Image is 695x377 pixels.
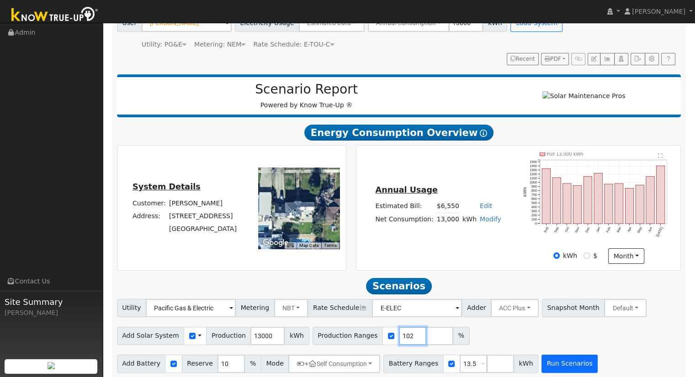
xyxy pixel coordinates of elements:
[632,8,685,15] span: [PERSON_NAME]
[531,209,537,213] text: 300
[573,185,582,224] rect: onclick=""
[117,299,147,317] span: Utility
[261,355,289,373] span: Mode
[585,226,591,233] text: Dec
[366,278,431,294] span: Scenarios
[658,153,663,158] text: 
[563,183,571,224] rect: onclick=""
[608,248,644,264] button: month
[645,53,659,66] button: Settings
[260,237,291,249] img: Google
[584,176,592,224] rect: onclick=""
[547,152,584,157] text: Pull 13,000 kWh
[656,226,664,238] text: [DATE]
[372,299,462,317] input: Select a Rate Schedule
[531,188,537,193] text: 800
[142,40,186,49] div: Utility: PG&E
[531,184,537,188] text: 900
[553,226,560,234] text: Sep
[375,185,437,194] u: Annual Usage
[206,327,251,345] span: Production
[535,221,537,225] text: 0
[541,53,569,66] button: PDF
[523,187,528,197] text: kWh
[514,355,538,373] span: kWh
[552,178,561,224] rect: onclick=""
[126,82,487,97] h2: Scenario Report
[48,362,55,369] img: retrieve
[637,226,643,234] text: May
[661,53,675,66] a: Help Link
[287,242,293,249] button: Keyboard shortcuts
[146,299,236,317] input: Select a Utility
[244,355,261,373] span: %
[374,213,435,226] td: Net Consumption:
[133,182,201,191] u: System Details
[131,209,167,222] td: Address:
[563,251,577,261] label: kWh
[541,355,598,373] button: Run Scenarios
[531,201,537,205] text: 500
[657,166,665,224] rect: onclick=""
[435,200,461,213] td: $6,550
[491,299,539,317] button: ACC Plus
[480,130,487,137] i: Show Help
[530,164,537,168] text: 1400
[288,355,380,373] button: +Self Consumption
[595,226,601,233] text: Jan
[235,299,275,317] span: Metering
[131,197,167,209] td: Customer:
[194,40,245,49] div: Metering: NEM
[545,56,561,62] span: PDF
[531,213,537,217] text: 200
[531,205,537,209] text: 400
[531,197,537,201] text: 600
[122,82,492,110] div: Powered by Know True-Up ®
[117,355,166,373] span: Add Battery
[564,226,570,233] text: Oct
[530,159,537,163] text: 1500
[304,125,493,141] span: Energy Consumption Overview
[594,173,603,224] rect: onclick=""
[605,184,613,224] rect: onclick=""
[600,53,614,66] button: Multi-Series Graph
[274,299,308,317] button: NBT
[480,202,492,209] a: Edit
[507,53,539,66] button: Recent
[614,53,628,66] button: Login As
[324,243,337,248] a: Terms (opens in new tab)
[253,41,334,48] span: Alias: HETOUCN
[7,5,103,26] img: Know True-Up
[530,180,537,184] text: 1000
[606,226,612,233] text: Feb
[542,168,550,224] rect: onclick=""
[435,213,461,226] td: 13,000
[167,222,238,235] td: [GEOGRAPHIC_DATA]
[530,172,537,176] text: 1200
[604,299,647,317] button: Default
[615,183,623,224] rect: onclick=""
[636,185,644,224] rect: onclick=""
[299,242,318,249] button: Map Data
[374,200,435,213] td: Estimated Bill:
[530,176,537,180] text: 1100
[553,252,560,259] input: kWh
[616,226,622,233] text: Mar
[383,355,444,373] span: Battery Ranges
[647,226,653,233] text: Jun
[308,299,372,317] span: Rate Schedule
[480,215,501,223] a: Modify
[593,251,597,261] label: $
[531,217,537,221] text: 100
[462,299,491,317] span: Adder
[647,176,655,224] rect: onclick=""
[167,209,238,222] td: [STREET_ADDRESS]
[542,91,625,101] img: Solar Maintenance Pros
[313,327,383,345] span: Production Ranges
[284,327,309,345] span: kWh
[627,226,633,233] text: Apr
[182,355,218,373] span: Reserve
[542,299,605,317] span: Snapshot Month
[631,53,645,66] button: Export Interval Data
[574,226,581,233] text: Nov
